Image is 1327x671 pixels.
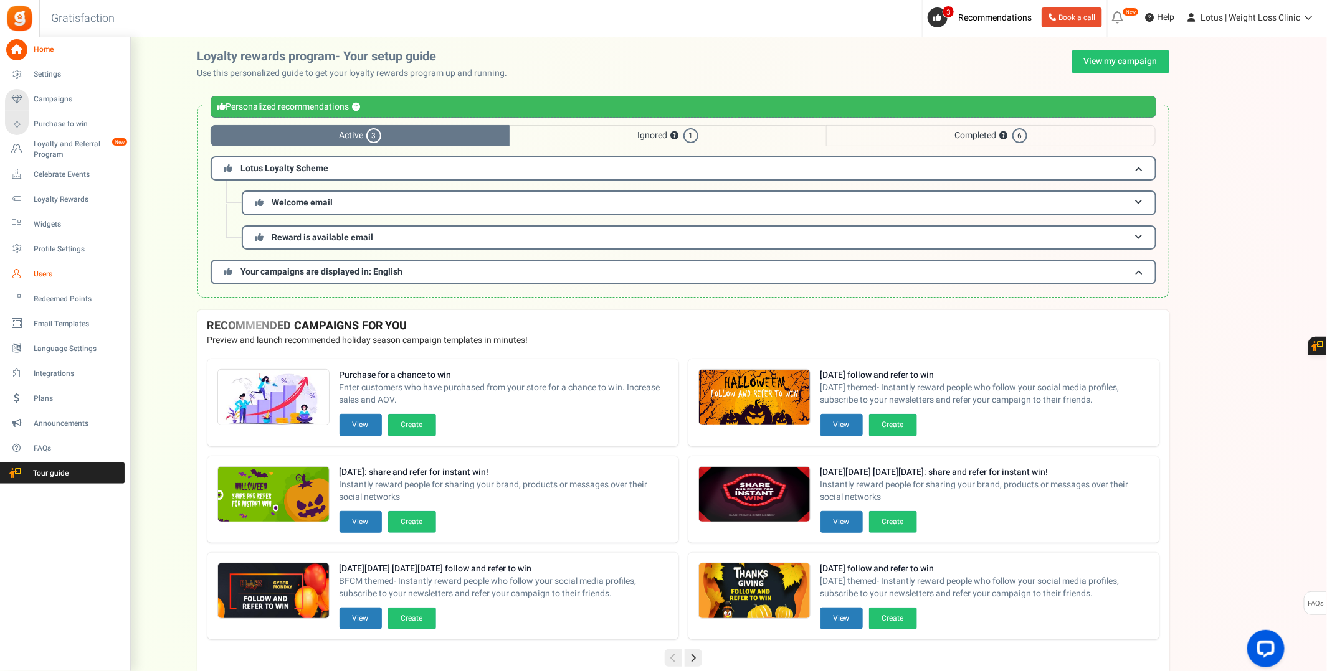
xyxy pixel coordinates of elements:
span: Profile Settings [34,244,121,255]
a: View my campaign [1072,50,1169,73]
button: View [820,608,863,629]
span: Enter customers who have purchased from your store for a chance to win. Increase sales and AOV. [340,382,668,406]
img: Recommended Campaigns [699,467,810,523]
a: Users [5,263,125,284]
em: New [1123,7,1139,16]
span: Loyalty and Referral Program [34,139,125,160]
img: Gratisfaction [6,4,34,32]
h3: Gratisfaction [37,6,128,31]
button: Create [388,414,436,436]
a: Widgets [5,213,125,235]
a: Plans [5,388,125,409]
span: 1 [683,128,698,143]
span: Recommendations [958,11,1032,24]
span: Language Settings [34,344,121,354]
p: Preview and launch recommended holiday season campaign templates in minutes! [207,334,1159,347]
a: 3 Recommendations [928,7,1037,27]
span: Announcements [34,418,121,429]
span: Settings [34,69,121,80]
a: Home [5,39,125,60]
button: ? [353,103,361,111]
span: Purchase to win [34,119,121,129]
a: Purchase to win [5,114,125,135]
a: Book a call [1042,7,1102,27]
img: Recommended Campaigns [699,370,810,426]
img: Recommended Campaigns [218,563,329,619]
button: ? [999,132,1007,140]
span: Your campaigns are displayed in: English [241,265,403,278]
button: View [340,414,382,436]
a: Announcements [5,413,125,434]
strong: [DATE][DATE] [DATE][DATE]: share and refer for instant win! [820,466,1149,479]
button: Create [388,608,436,629]
a: Campaigns [5,89,125,110]
span: Lotus Loyalty Scheme [241,162,329,175]
span: BFCM themed- Instantly reward people who follow your social media profiles, subscribe to your new... [340,575,668,600]
span: Integrations [34,368,121,379]
span: Instantly reward people for sharing your brand, products or messages over their social networks [820,479,1149,504]
h2: Loyalty rewards program- Your setup guide [197,50,518,63]
span: Active [211,125,510,146]
span: Home [34,44,121,55]
span: Email Templates [34,319,121,329]
strong: Purchase for a chance to win [340,369,668,382]
div: Personalized recommendations [211,96,1156,118]
span: Loyalty Rewards [34,194,121,205]
a: Email Templates [5,313,125,334]
button: View [820,511,863,533]
span: 3 [943,6,954,18]
span: Celebrate Events [34,169,121,180]
span: 6 [1012,128,1027,143]
span: Tour guide [6,468,93,479]
span: 3 [366,128,381,143]
span: FAQs [34,443,121,454]
em: New [112,138,128,146]
button: ? [670,132,678,140]
button: View [820,414,863,436]
span: Welcome email [272,196,333,209]
span: Users [34,269,121,279]
img: Recommended Campaigns [218,467,329,523]
a: Integrations [5,363,125,384]
a: Loyalty and Referral Program New [5,139,125,160]
a: FAQs [5,438,125,459]
span: Plans [34,393,121,404]
button: Create [388,511,436,533]
strong: [DATE][DATE] [DATE][DATE] follow and refer to win [340,563,668,575]
h4: RECOMMENDED CAMPAIGNS FOR YOU [207,320,1159,332]
a: Redeemed Points [5,288,125,309]
strong: [DATE] follow and refer to win [820,369,1149,382]
span: Campaigns [34,94,121,105]
span: FAQs [1308,592,1325,616]
a: Profile Settings [5,238,125,260]
span: Lotus | Weight Loss Clinic [1201,11,1301,24]
button: Create [869,608,917,629]
span: Redeemed Points [34,294,121,304]
span: Reward is available email [272,231,374,244]
strong: [DATE]: share and refer for instant win! [340,466,668,479]
span: Ignored [510,125,826,146]
span: Instantly reward people for sharing your brand, products or messages over their social networks [340,479,668,504]
span: [DATE] themed- Instantly reward people who follow your social media profiles, subscribe to your n... [820,382,1149,406]
img: Recommended Campaigns [218,370,329,426]
a: Language Settings [5,338,125,359]
a: Celebrate Events [5,164,125,185]
span: Completed [826,125,1156,146]
button: View [340,608,382,629]
span: Widgets [34,219,121,230]
button: View [340,511,382,533]
button: Create [869,511,917,533]
span: Help [1154,11,1174,24]
a: Loyalty Rewards [5,189,125,210]
button: Create [869,414,917,436]
a: Help [1140,7,1179,27]
span: [DATE] themed- Instantly reward people who follow your social media profiles, subscribe to your n... [820,575,1149,600]
a: Settings [5,64,125,85]
p: Use this personalized guide to get your loyalty rewards program up and running. [197,67,518,80]
strong: [DATE] follow and refer to win [820,563,1149,575]
img: Recommended Campaigns [699,563,810,619]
